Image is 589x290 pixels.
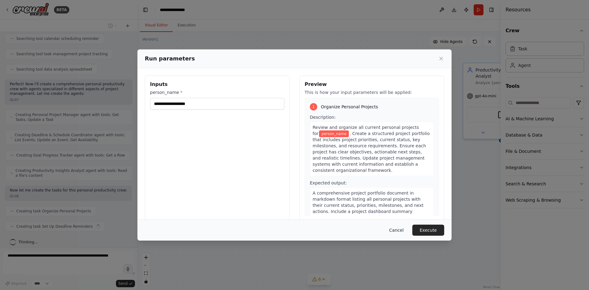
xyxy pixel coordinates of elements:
p: This is how your input parameters will be applied: [305,89,439,95]
button: Cancel [384,225,409,236]
h3: Inputs [150,81,284,88]
h3: Preview [305,81,439,88]
span: . Create a structured project portfolio that includes project priorities, current status, key mil... [313,131,430,173]
span: Review and organize all current personal projects for [313,125,419,136]
span: Description: [310,115,336,120]
span: A comprehensive project portfolio document in markdown format listing all personal projects with ... [313,191,424,226]
span: Variable: person_name [319,130,349,137]
h2: Run parameters [145,54,195,63]
span: Organize Personal Projects [321,104,378,110]
span: Expected output: [310,180,347,185]
label: person_name [150,89,284,95]
button: Execute [412,225,444,236]
div: 1 [310,103,317,110]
